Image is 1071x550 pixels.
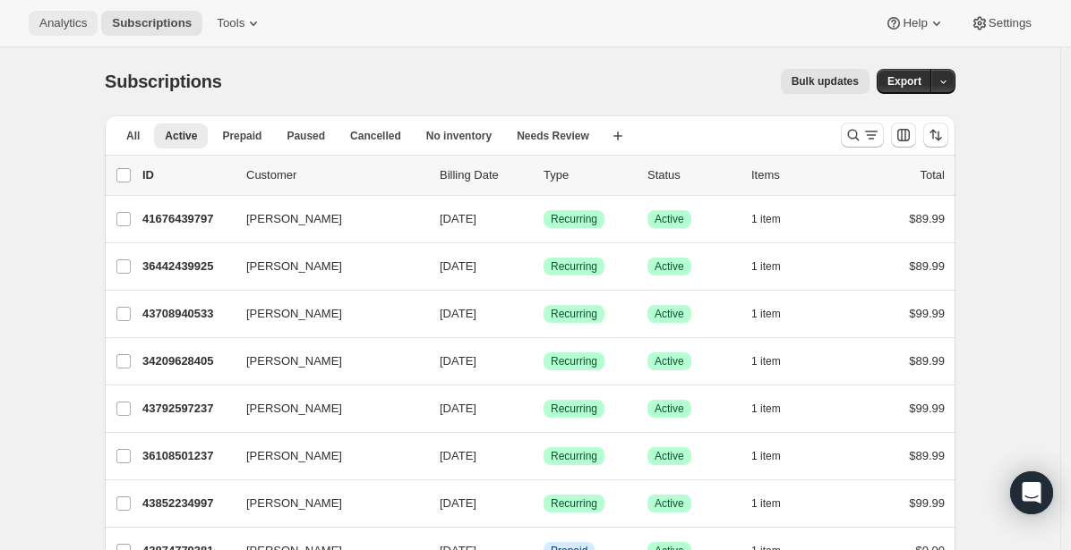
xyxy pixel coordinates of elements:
span: No inventory [426,129,492,143]
span: 1 item [751,496,781,511]
div: Items [751,166,841,184]
div: 36108501237[PERSON_NAME][DATE]SuccessRecurringSuccessActive1 item$89.99 [142,444,945,469]
span: Active [655,259,684,274]
p: 43708940533 [142,305,232,323]
span: Bulk updates [792,74,859,89]
button: 1 item [751,207,801,232]
span: [DATE] [440,449,476,462]
span: Export [887,74,921,89]
span: Subscriptions [112,16,192,30]
div: Type [544,166,633,184]
span: [PERSON_NAME] [246,447,342,465]
button: Help [874,11,955,36]
span: Active [655,402,684,416]
div: 41676439797[PERSON_NAME][DATE]SuccessRecurringSuccessActive1 item$89.99 [142,207,945,232]
div: 36442439925[PERSON_NAME][DATE]SuccessRecurringSuccessActive1 item$89.99 [142,254,945,279]
button: Subscriptions [101,11,202,36]
span: 1 item [751,212,781,226]
span: Active [655,307,684,321]
p: 36442439925 [142,258,232,275]
button: 1 item [751,444,801,469]
span: [DATE] [440,307,476,320]
span: Recurring [551,402,597,416]
p: 36108501237 [142,447,232,465]
button: Analytics [29,11,98,36]
span: Active [655,354,684,368]
span: 1 item [751,259,781,274]
span: Help [903,16,927,30]
span: [DATE] [440,212,476,225]
p: 41676439797 [142,210,232,228]
div: 34209628405[PERSON_NAME][DATE]SuccessRecurringSuccessActive1 item$89.99 [142,349,945,374]
span: $89.99 [909,449,945,462]
span: 1 item [751,402,781,416]
button: Export [877,69,932,94]
span: [DATE] [440,354,476,368]
span: $89.99 [909,259,945,273]
span: 1 item [751,307,781,321]
span: [PERSON_NAME] [246,210,342,228]
button: Tools [206,11,273,36]
span: 1 item [751,449,781,463]
span: Subscriptions [105,72,222,91]
button: Settings [960,11,1042,36]
span: All [126,129,140,143]
button: [PERSON_NAME] [236,205,415,233]
div: 43708940533[PERSON_NAME][DATE]SuccessRecurringSuccessActive1 item$99.99 [142,301,945,326]
span: $99.99 [909,402,945,415]
p: ID [142,166,232,184]
span: $99.99 [909,307,945,320]
p: 43792597237 [142,400,232,418]
span: Recurring [551,449,597,463]
button: [PERSON_NAME] [236,252,415,281]
p: 43852234997 [142,495,232,512]
div: 43792597237[PERSON_NAME][DATE]SuccessRecurringSuccessActive1 item$99.99 [142,396,945,421]
p: Total [921,166,945,184]
div: Open Intercom Messenger [1010,471,1053,514]
span: Recurring [551,496,597,511]
span: Recurring [551,354,597,368]
span: Prepaid [222,129,261,143]
span: 1 item [751,354,781,368]
p: Customer [246,166,425,184]
span: Analytics [39,16,87,30]
button: [PERSON_NAME] [236,394,415,423]
button: [PERSON_NAME] [236,300,415,328]
span: Active [655,212,684,226]
button: Search and filter results [841,123,884,148]
div: IDCustomerBilling DateTypeStatusItemsTotal [142,166,945,184]
span: Recurring [551,307,597,321]
span: [DATE] [440,259,476,273]
span: $99.99 [909,496,945,510]
div: 43852234997[PERSON_NAME][DATE]SuccessRecurringSuccessActive1 item$99.99 [142,491,945,516]
button: 1 item [751,301,801,326]
span: Paused [287,129,325,143]
button: Sort the results [923,123,948,148]
span: [PERSON_NAME] [246,495,342,512]
button: Customize table column order and visibility [891,123,916,148]
span: $89.99 [909,212,945,225]
button: [PERSON_NAME] [236,347,415,376]
p: Status [647,166,737,184]
button: 1 item [751,491,801,516]
button: [PERSON_NAME] [236,442,415,470]
span: [PERSON_NAME] [246,352,342,370]
span: [PERSON_NAME] [246,305,342,323]
button: 1 item [751,349,801,374]
span: Active [165,129,197,143]
p: Billing Date [440,166,529,184]
span: [DATE] [440,496,476,510]
span: Recurring [551,212,597,226]
span: Needs Review [517,129,589,143]
button: 1 item [751,396,801,421]
button: Create new view [604,123,632,148]
span: Settings [989,16,1032,30]
span: Active [655,449,684,463]
span: Recurring [551,259,597,274]
span: Cancelled [350,129,401,143]
button: Bulk updates [781,69,870,94]
p: 34209628405 [142,352,232,370]
span: [PERSON_NAME] [246,258,342,275]
span: $89.99 [909,354,945,368]
span: Active [655,496,684,511]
